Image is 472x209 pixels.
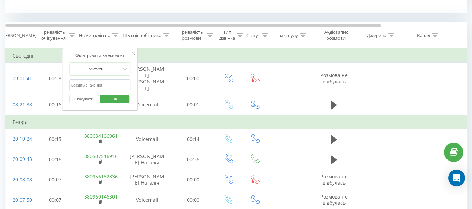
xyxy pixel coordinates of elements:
[1,32,36,38] div: [PERSON_NAME]
[34,95,77,115] td: 00:16
[417,32,430,38] div: Канал
[246,32,260,38] div: Статус
[13,152,27,166] div: 20:09:43
[320,193,348,206] span: Розмова не відбулась
[123,129,172,149] td: Voicemail
[34,170,77,190] td: 00:07
[69,52,131,59] div: Фільтрувати за умовою
[172,95,215,115] td: 00:01
[34,63,77,95] td: 00:23
[278,32,298,38] div: Ім'я пулу
[79,32,110,38] div: Номер клієнта
[84,133,118,139] a: 380684166961
[172,170,215,190] td: 00:00
[123,32,161,38] div: ПІБ співробітника
[123,170,172,190] td: [PERSON_NAME] Наталія
[172,129,215,149] td: 00:14
[13,132,27,146] div: 20:10:24
[13,72,27,85] div: 09:01:41
[367,32,386,38] div: Джерело
[100,95,130,104] button: OK
[105,94,124,104] span: OK
[448,170,465,186] div: Open Intercom Messenger
[69,95,99,104] button: Скасувати
[219,29,235,41] div: Тип дзвінка
[69,79,131,91] input: Введіть значення
[320,173,348,186] span: Розмова не відбулась
[13,193,27,207] div: 20:07:50
[320,72,348,85] span: Розмова не відбулась
[39,29,67,41] div: Тривалість очікування
[34,129,77,149] td: 00:15
[84,173,118,180] a: 380956182836
[84,193,118,200] a: 380960146301
[123,95,172,115] td: Voicemail
[123,149,172,170] td: [PERSON_NAME] Наталія
[13,98,27,112] div: 08:21:38
[177,29,205,41] div: Тривалість розмови
[319,29,353,41] div: Аудіозапис розмови
[123,63,172,95] td: [PERSON_NAME] [PERSON_NAME]
[34,149,77,170] td: 00:16
[13,173,27,187] div: 20:08:08
[84,153,118,159] a: 380507516916
[172,63,215,95] td: 00:00
[172,149,215,170] td: 00:36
